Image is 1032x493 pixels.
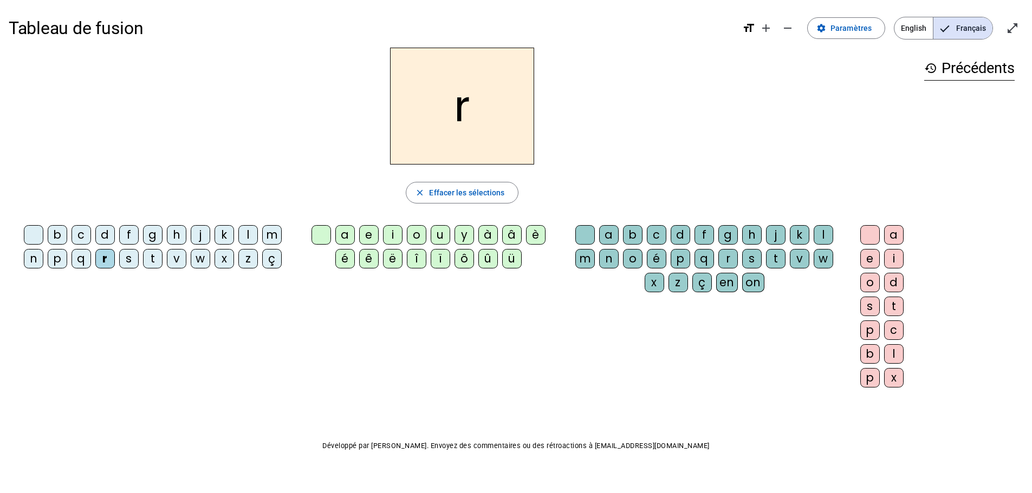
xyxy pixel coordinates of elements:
[359,249,379,268] div: ê
[1006,22,1019,35] mat-icon: open_in_full
[860,297,880,316] div: s
[407,249,426,268] div: î
[645,273,664,292] div: x
[742,225,762,245] div: h
[575,249,595,268] div: m
[668,273,688,292] div: z
[335,225,355,245] div: a
[9,439,1023,452] p: Développé par [PERSON_NAME]. Envoyez des commentaires ou des rétroactions à [EMAIL_ADDRESS][DOMAI...
[215,225,234,245] div: k
[692,273,712,292] div: ç
[167,249,186,268] div: v
[814,225,833,245] div: l
[72,225,91,245] div: c
[695,249,714,268] div: q
[816,23,826,33] mat-icon: settings
[623,225,642,245] div: b
[695,225,714,245] div: f
[415,188,425,198] mat-icon: close
[884,249,904,268] div: i
[455,225,474,245] div: y
[119,249,139,268] div: s
[406,182,518,203] button: Effacer les sélections
[599,249,619,268] div: n
[742,249,762,268] div: s
[191,225,210,245] div: j
[814,249,833,268] div: w
[455,249,474,268] div: ô
[766,249,786,268] div: t
[383,225,403,245] div: i
[599,225,619,245] div: a
[781,22,794,35] mat-icon: remove
[860,249,880,268] div: e
[390,48,534,165] h2: r
[431,249,450,268] div: ï
[718,249,738,268] div: r
[238,225,258,245] div: l
[431,225,450,245] div: u
[790,249,809,268] div: v
[48,249,67,268] div: p
[742,22,755,35] mat-icon: format_size
[167,225,186,245] div: h
[526,225,546,245] div: è
[884,320,904,340] div: c
[884,225,904,245] div: a
[95,249,115,268] div: r
[884,297,904,316] div: t
[830,22,872,35] span: Paramètres
[262,249,282,268] div: ç
[95,225,115,245] div: d
[760,22,773,35] mat-icon: add
[119,225,139,245] div: f
[755,17,777,39] button: Augmenter la taille de la police
[860,273,880,292] div: o
[671,225,690,245] div: d
[924,62,937,75] mat-icon: history
[72,249,91,268] div: q
[894,17,993,40] mat-button-toggle-group: Language selection
[884,273,904,292] div: d
[9,11,734,45] h1: Tableau de fusion
[623,249,642,268] div: o
[718,225,738,245] div: g
[215,249,234,268] div: x
[860,320,880,340] div: p
[647,225,666,245] div: c
[671,249,690,268] div: p
[502,249,522,268] div: ü
[478,249,498,268] div: û
[502,225,522,245] div: â
[407,225,426,245] div: o
[359,225,379,245] div: e
[48,225,67,245] div: b
[933,17,992,39] span: Français
[478,225,498,245] div: à
[429,186,504,199] span: Effacer les sélections
[191,249,210,268] div: w
[860,344,880,364] div: b
[894,17,933,39] span: English
[238,249,258,268] div: z
[884,368,904,387] div: x
[716,273,738,292] div: en
[647,249,666,268] div: é
[807,17,885,39] button: Paramètres
[1002,17,1023,39] button: Entrer en plein écran
[143,225,163,245] div: g
[262,225,282,245] div: m
[383,249,403,268] div: ë
[860,368,880,387] div: p
[335,249,355,268] div: é
[24,249,43,268] div: n
[884,344,904,364] div: l
[777,17,799,39] button: Diminuer la taille de la police
[924,56,1015,81] h3: Précédents
[742,273,764,292] div: on
[790,225,809,245] div: k
[766,225,786,245] div: j
[143,249,163,268] div: t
